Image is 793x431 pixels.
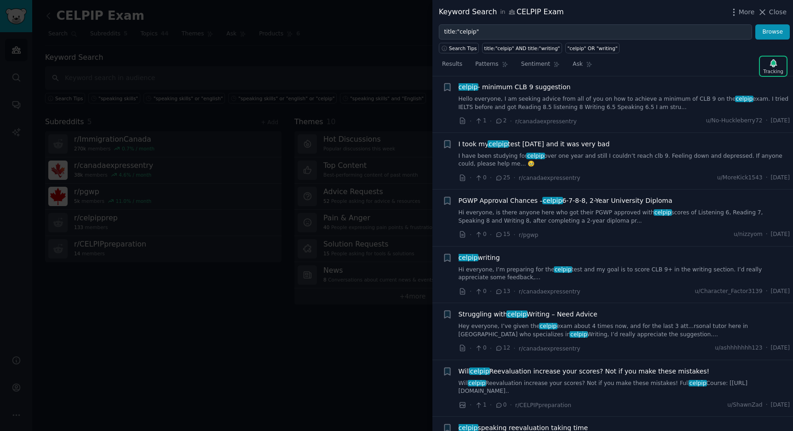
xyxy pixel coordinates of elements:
[459,209,790,225] a: Hi everyone, is there anyone here who got their PGWP approved withcelpipscores of Listening 6, Re...
[468,380,486,386] span: celpip
[513,173,515,183] span: ·
[484,45,560,52] div: title:"celpip" AND title:"writing"
[495,401,506,409] span: 0
[519,345,580,352] span: r/canadaexpressentry
[482,43,562,53] a: title:"celpip" AND title:"writing"
[459,82,571,92] a: celpip- minimum CLB 9 suggestion
[715,344,763,352] span: u/ashhhhhhh123
[766,401,768,409] span: ·
[459,139,610,149] a: I took mycelpiptest [DATE] and it was very bad
[475,401,486,409] span: 1
[459,322,790,339] a: Hey everyone, I’ve given thecelpipexam about 4 times now, and for the last 3 att...rsonal tutor h...
[771,401,790,409] span: [DATE]
[470,344,471,353] span: ·
[519,232,539,238] span: r/pgwp
[766,230,768,239] span: ·
[510,116,512,126] span: ·
[706,117,763,125] span: u/No-Huckleberry72
[766,344,768,352] span: ·
[475,344,486,352] span: 0
[459,139,610,149] span: I took my test [DATE] and it was very bad
[771,230,790,239] span: [DATE]
[769,7,787,17] span: Close
[539,323,557,329] span: celpip
[470,173,471,183] span: ·
[766,287,768,296] span: ·
[459,152,790,168] a: I have been studying forcelpipover one year and still I couldn’t reach clb 9. Feeling down and de...
[739,7,755,17] span: More
[519,175,580,181] span: r/canadaexpressentry
[495,174,510,182] span: 25
[490,344,492,353] span: ·
[766,117,768,125] span: ·
[569,57,596,76] a: Ask
[506,310,527,318] span: celpip
[771,344,790,352] span: [DATE]
[458,254,478,261] span: celpip
[771,117,790,125] span: [DATE]
[470,400,471,410] span: ·
[526,153,545,159] span: celpip
[475,60,498,69] span: Patterns
[500,8,505,17] span: in
[459,310,598,319] a: Struggling withcelpipWriting – Need Advice
[573,60,583,69] span: Ask
[542,197,563,204] span: celpip
[439,6,564,18] div: Keyword Search CELPIP Exam
[519,288,580,295] span: r/canadaexpressentry
[763,68,783,75] div: Tracking
[729,7,755,17] button: More
[439,57,465,76] a: Results
[495,344,510,352] span: 12
[654,209,672,216] span: celpip
[565,43,620,53] a: "celpip" OR "writing"
[513,344,515,353] span: ·
[459,196,672,206] span: PGWP Approval Chances – 6-7-8-8, 2-Year University Diploma
[689,380,707,386] span: celpip
[495,230,510,239] span: 15
[495,117,506,125] span: 2
[515,118,577,125] span: r/canadaexpressentry
[458,83,478,91] span: celpip
[472,57,511,76] a: Patterns
[475,287,486,296] span: 0
[488,140,508,148] span: celpip
[510,400,512,410] span: ·
[459,379,790,396] a: WillcelpipReevaluation increase your scores? Not if you make these mistakes! FullcelpipCourse: [[...
[475,230,486,239] span: 0
[470,116,471,126] span: ·
[459,196,672,206] a: PGWP Approval Chances –celpip6-7-8-8, 2-Year University Diploma
[758,7,787,17] button: Close
[771,287,790,296] span: [DATE]
[490,116,492,126] span: ·
[459,253,500,263] span: writing
[717,174,763,182] span: u/MoreKick1543
[515,402,571,408] span: r/CELPIPpreparation
[449,45,477,52] span: Search Tips
[569,331,588,338] span: celpip
[490,400,492,410] span: ·
[442,60,462,69] span: Results
[475,117,486,125] span: 1
[513,287,515,296] span: ·
[490,230,492,240] span: ·
[735,96,753,102] span: celpip
[439,24,752,40] input: Try a keyword related to your business
[459,367,710,376] a: WillcelpipReevaluation increase your scores? Not if you make these mistakes!
[490,173,492,183] span: ·
[459,266,790,282] a: Hi everyone, I’m preparing for thecelpiptest and my goal is to score CLB 9+ in the writing sectio...
[475,174,486,182] span: 0
[771,174,790,182] span: [DATE]
[459,82,571,92] span: - minimum CLB 9 suggestion
[495,287,510,296] span: 13
[513,230,515,240] span: ·
[755,24,790,40] button: Browse
[469,368,490,375] span: celpip
[459,95,790,111] a: Hello everyone, I am seeking advice from all of you on how to achieve a minimum of CLB 9 on thece...
[439,43,479,53] button: Search Tips
[766,174,768,182] span: ·
[727,401,762,409] span: u/ShawnZad
[760,57,787,76] button: Tracking
[554,266,572,273] span: celpip
[470,287,471,296] span: ·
